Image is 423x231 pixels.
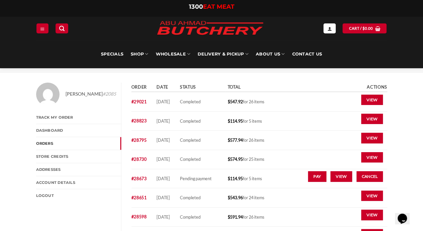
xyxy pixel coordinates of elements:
a: Cancel order 28673 [356,171,383,182]
a: View order 28823 [361,114,383,124]
span: $ [227,214,230,220]
img: Abu Ahmad Butchery [151,17,269,40]
span: Status [180,84,196,90]
time: [DATE] [156,156,170,162]
span: Cart / [349,25,373,31]
a: Menu [36,23,48,33]
a: View order 28673 [330,171,352,182]
span: Actions [367,84,387,90]
span: 114.95 [227,118,242,124]
td: Completed [178,188,225,207]
time: [DATE] [156,195,170,200]
a: SHOP [131,40,148,68]
span: $ [227,195,230,200]
a: Logout [36,189,121,202]
td: for 5 items [225,112,280,131]
a: My account [323,23,335,33]
a: View order 28651 [361,191,383,201]
td: Completed [178,150,225,169]
a: Delivery & Pickup [198,40,248,68]
td: Completed [178,208,225,227]
a: View order number 28673 [131,176,147,181]
a: Pay for order 28673 [308,171,326,182]
a: View order number 28651 [131,195,147,200]
a: Addresses [36,163,121,176]
span: $ [227,176,230,181]
span: 591.94 [227,214,242,220]
a: View order 29021 [361,95,383,105]
a: View order 28795 [361,133,383,143]
em: #2085 [103,91,116,97]
td: Completed [178,112,225,131]
a: Specials [101,40,123,68]
time: [DATE] [156,214,170,220]
span: $ [227,99,230,104]
a: View order number 28795 [131,137,147,143]
a: View cart [342,23,387,33]
a: View order 28598 [361,210,383,220]
span: EAT MEAT [203,3,234,10]
td: Pending payment [178,169,225,188]
a: View order 28730 [361,152,383,163]
td: Completed [178,131,225,150]
span: 114.95 [227,176,242,181]
span: $ [362,25,365,31]
span: 543.96 [227,195,242,200]
a: View order number 28823 [131,118,147,123]
span: Date [156,84,168,90]
span: Order [131,84,147,90]
span: $ [227,137,230,143]
td: for 24 items [225,188,280,207]
a: View order number 28598 [131,214,147,219]
a: Search [56,23,68,33]
span: $ [227,156,230,162]
a: Wholesale [155,40,190,68]
a: Contact Us [292,40,322,68]
td: for 5 items [225,169,280,188]
time: [DATE] [156,176,170,181]
a: Dashboard [36,124,121,137]
td: Completed [178,92,225,111]
span: 574.95 [227,156,242,162]
td: for 26 items [225,92,280,111]
span: $ [227,118,230,124]
a: About Us [256,40,285,68]
a: Track My Order [36,111,121,124]
time: [DATE] [156,118,170,124]
time: [DATE] [156,137,170,143]
a: Account details [36,176,121,189]
td: for 26 items [225,131,280,150]
a: View order number 28730 [131,156,147,162]
a: View order number 29021 [131,99,147,104]
iframe: chat widget [395,204,416,224]
a: Store Credits [36,150,121,163]
a: Orders [36,137,121,150]
span: 577.94 [227,137,242,143]
td: for 25 items [225,150,280,169]
td: for 26 items [225,208,280,227]
nav: Account pages [36,111,121,202]
bdi: 0.00 [362,26,373,30]
span: Total [227,84,241,90]
span: 1300 [189,3,203,10]
img: Avatar of Arjun Hattangadi [36,83,60,106]
span: [PERSON_NAME] [66,90,116,98]
span: 547.92 [227,99,242,104]
a: 1300EAT MEAT [189,3,234,10]
time: [DATE] [156,99,170,104]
